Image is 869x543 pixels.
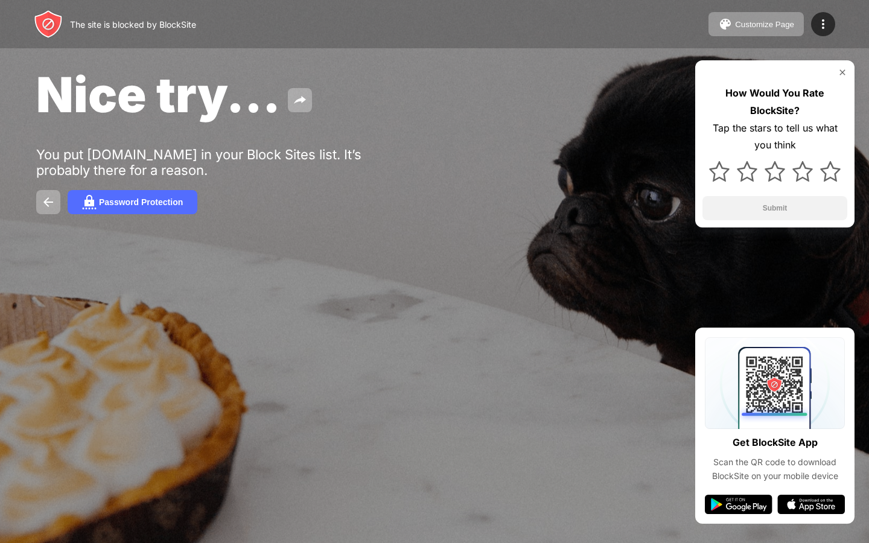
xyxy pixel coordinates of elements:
[99,197,183,207] div: Password Protection
[68,190,197,214] button: Password Protection
[709,161,730,182] img: star.svg
[705,337,845,429] img: qrcode.svg
[838,68,847,77] img: rate-us-close.svg
[816,17,830,31] img: menu-icon.svg
[708,12,804,36] button: Customize Page
[718,17,733,31] img: pallet.svg
[705,456,845,483] div: Scan the QR code to download BlockSite on your mobile device
[702,119,847,154] div: Tap the stars to tell us what you think
[36,65,281,124] span: Nice try...
[705,495,772,514] img: google-play.svg
[737,161,757,182] img: star.svg
[70,19,196,30] div: The site is blocked by BlockSite
[733,434,818,451] div: Get BlockSite App
[82,195,97,209] img: password.svg
[34,10,63,39] img: header-logo.svg
[41,195,56,209] img: back.svg
[765,161,785,182] img: star.svg
[36,147,409,178] div: You put [DOMAIN_NAME] in your Block Sites list. It’s probably there for a reason.
[735,20,794,29] div: Customize Page
[702,196,847,220] button: Submit
[777,495,845,514] img: app-store.svg
[293,93,307,107] img: share.svg
[820,161,841,182] img: star.svg
[792,161,813,182] img: star.svg
[702,84,847,119] div: How Would You Rate BlockSite?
